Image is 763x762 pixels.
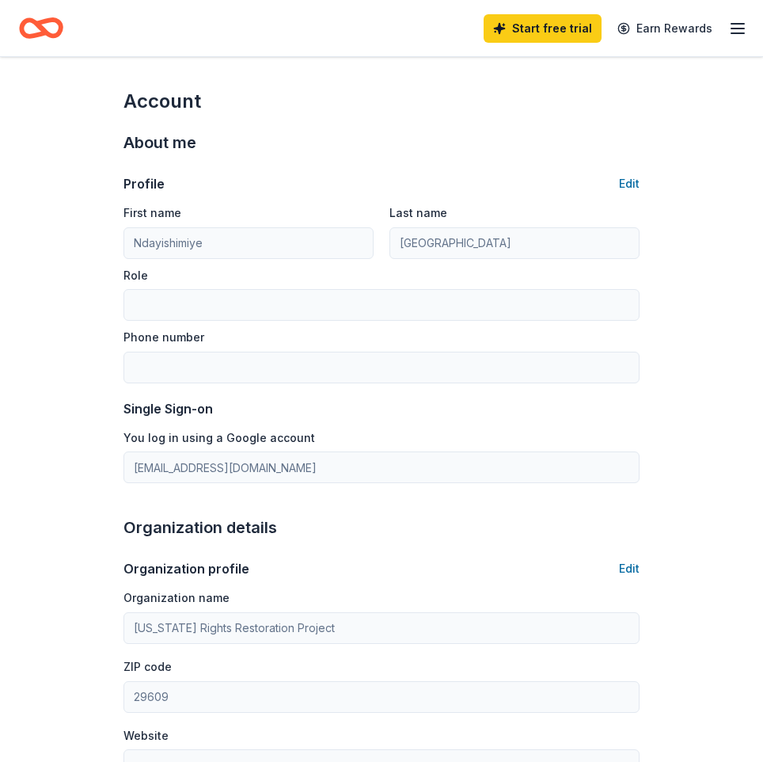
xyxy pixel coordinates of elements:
[123,590,230,606] label: Organization name
[123,89,640,114] div: Account
[123,728,169,744] label: Website
[19,10,63,47] a: Home
[123,268,148,284] label: Role
[123,659,172,675] label: ZIP code
[484,14,602,43] a: Start free trial
[123,174,165,193] div: Profile
[123,130,640,155] div: About me
[123,515,640,540] div: Organization details
[123,430,315,446] label: You log in using a Google account
[608,14,722,43] a: Earn Rewards
[389,205,447,221] label: Last name
[619,559,640,578] button: Edit
[123,205,181,221] label: First name
[123,330,204,345] label: Phone number
[123,681,640,713] input: 12345 (U.S. only)
[123,399,640,418] div: Single Sign-on
[123,559,249,578] div: Organization profile
[619,174,640,193] button: Edit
